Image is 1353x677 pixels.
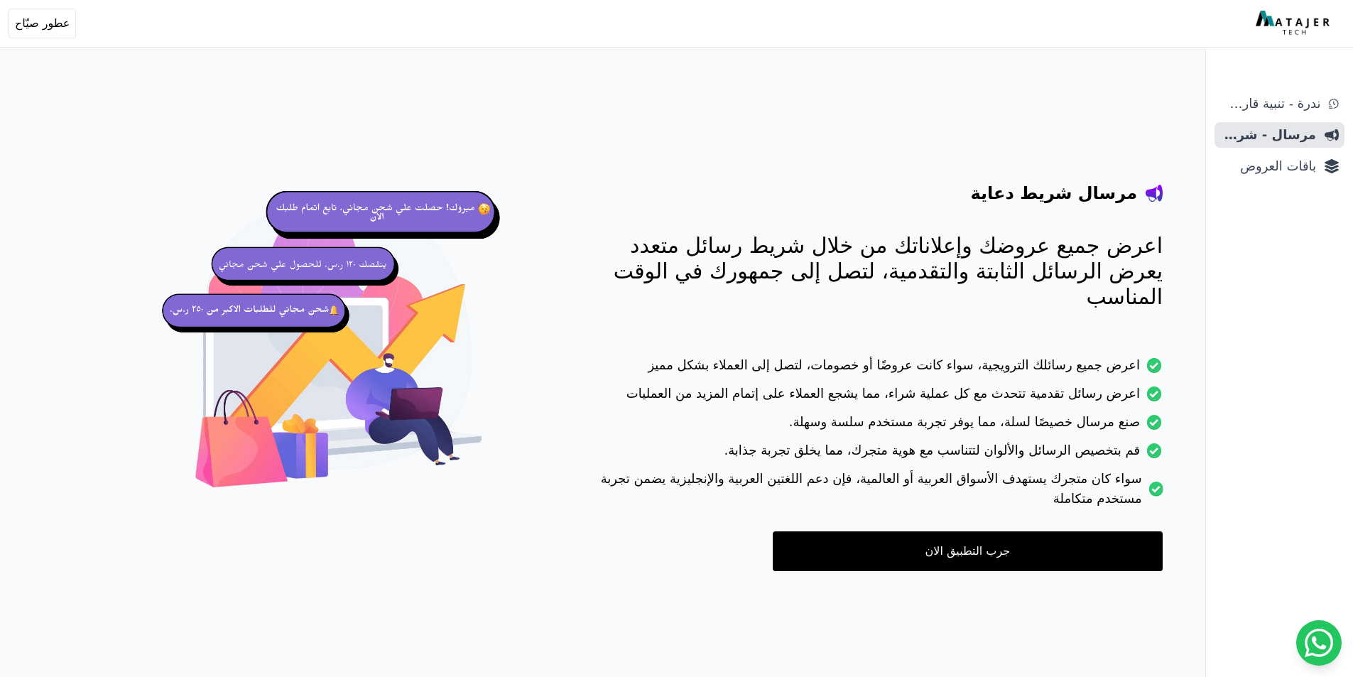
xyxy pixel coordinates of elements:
a: باقات العروض [1215,153,1344,179]
span: عطور صيّاح [15,15,70,32]
span: ندرة - تنبية قارب علي النفاذ [1220,94,1320,114]
p: اعرض جميع عروضك وإعلاناتك من خلال شريط رسائل متعدد يعرض الرسائل الثابتة والتقدمية، لتصل إلى جمهور... [577,233,1163,310]
li: اعرض رسائل تقدمية تتحدث مع كل عملية شراء، مما يشجع العملاء على إتمام المزيد من العمليات [577,384,1163,412]
h4: مرسال شريط دعاية [971,182,1137,205]
span: باقات العروض [1220,156,1316,176]
li: سواء كان متجرك يستهدف الأسواق العربية أو العالمية، فإن دعم اللغتين العربية والإنجليزية يضمن تجربة... [577,469,1163,517]
span: مرسال - شريط دعاية [1220,125,1316,145]
img: hero [157,170,521,534]
img: MatajerTech Logo [1256,11,1333,36]
li: صنع مرسال خصيصًا لسلة، مما يوفر تجربة مستخدم سلسة وسهلة. [577,412,1163,440]
li: قم بتخصيص الرسائل والألوان لتتناسب مع هوية متجرك، مما يخلق تجربة جذابة. [577,440,1163,469]
button: عطور صيّاح [9,9,76,38]
li: اعرض جميع رسائلك الترويجية، سواء كانت عروضًا أو خصومات، لتصل إلى العملاء بشكل مميز [577,355,1163,384]
a: ندرة - تنبية قارب علي النفاذ [1215,91,1344,117]
a: جرب التطبيق الان [773,531,1163,571]
a: مرسال - شريط دعاية [1215,122,1344,148]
